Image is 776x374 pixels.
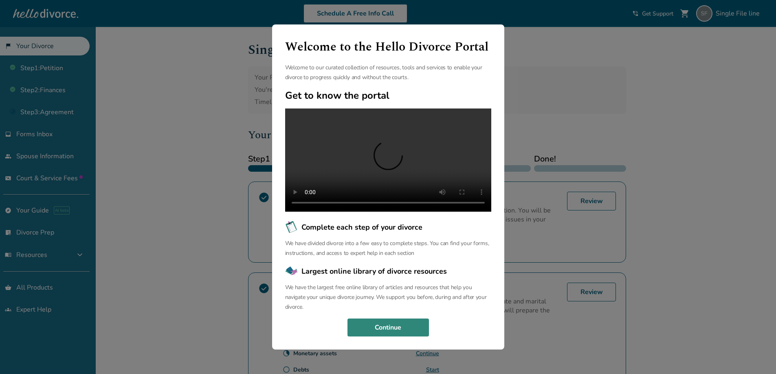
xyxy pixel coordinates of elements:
[735,335,776,374] iframe: Chat Widget
[285,89,491,102] h2: Get to know the portal
[285,283,491,312] p: We have the largest free online library of articles and resources that help you navigate your uni...
[301,266,447,277] span: Largest online library of divorce resources
[347,319,429,336] button: Continue
[285,38,491,56] h1: Welcome to the Hello Divorce Portal
[301,222,422,232] span: Complete each step of your divorce
[285,265,298,278] img: Largest online library of divorce resources
[285,239,491,258] p: We have divided divorce into a few easy to complete steps. You can find your forms, instructions,...
[285,63,491,82] p: Welcome to our curated collection of resources, tools and services to enable your divorce to prog...
[285,221,298,234] img: Complete each step of your divorce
